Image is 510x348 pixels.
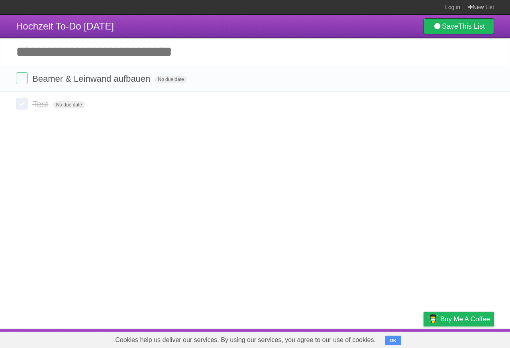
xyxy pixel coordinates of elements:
[385,336,401,345] button: OK
[440,312,490,326] span: Buy me a coffee
[155,76,187,83] span: No due date
[16,21,114,31] span: Hochzeit To-Do [DATE]
[107,332,384,348] span: Cookies help us deliver our services. By using our services, you agree to our use of cookies.
[53,101,85,108] span: No due date
[413,331,434,346] a: Privacy
[428,312,438,326] img: Buy me a coffee
[424,312,494,326] a: Buy me a coffee
[386,331,404,346] a: Terms
[16,98,28,110] label: Done
[32,74,152,84] span: Beamer & Leinwand aufbauen
[444,331,494,346] a: Suggest a feature
[32,99,50,109] span: Test
[458,22,485,30] b: This List
[16,72,28,84] label: Done
[424,18,494,34] a: SaveThis List
[318,331,334,346] a: About
[344,331,376,346] a: Developers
